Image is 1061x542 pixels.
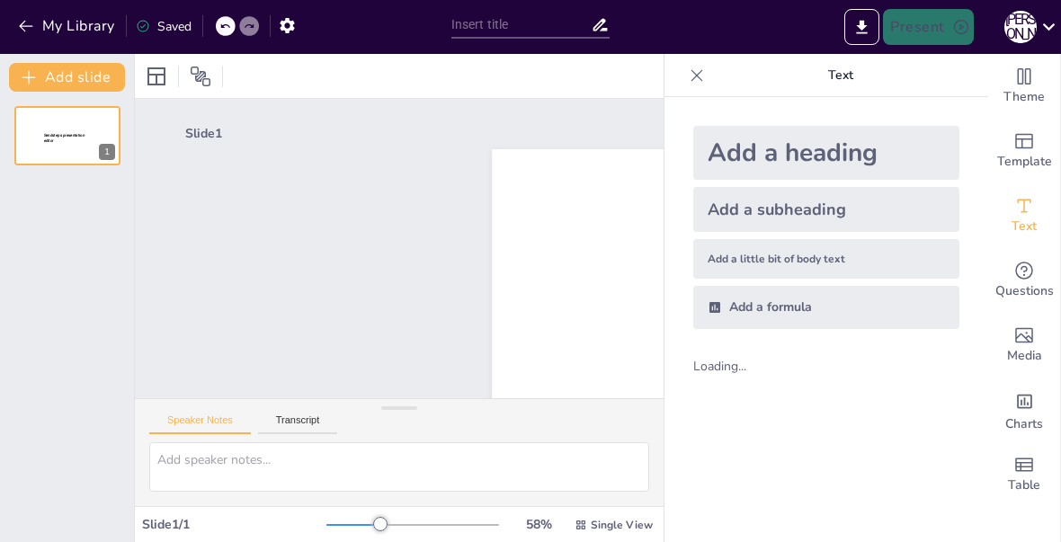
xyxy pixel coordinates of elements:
[149,414,251,434] button: Speaker Notes
[988,183,1060,248] div: Add text boxes
[517,516,560,533] div: 58 %
[988,313,1060,378] div: Add images, graphics, shapes or video
[988,378,1060,442] div: Add charts and graphs
[1004,9,1037,45] button: Ю [PERSON_NAME]
[190,66,211,87] span: Position
[1005,414,1043,434] span: Charts
[451,12,592,38] input: Insert title
[44,133,85,143] span: Sendsteps presentation editor
[591,518,653,532] span: Single View
[14,106,120,165] div: 1
[693,239,959,279] div: Add a little bit of body text
[844,9,879,45] button: Export to PowerPoint
[693,126,959,180] div: Add a heading
[1008,475,1040,495] span: Table
[142,516,326,533] div: Slide 1 / 1
[988,54,1060,119] div: Change the overall theme
[258,414,338,434] button: Transcript
[711,54,970,97] p: Text
[1012,217,1037,236] span: Text
[9,63,125,92] button: Add slide
[883,9,973,45] button: Present
[142,62,171,91] div: Layout
[99,144,115,160] div: 1
[988,119,1060,183] div: Add ready made slides
[1007,346,1042,366] span: Media
[988,442,1060,507] div: Add a table
[997,152,1052,172] span: Template
[13,12,122,40] button: My Library
[693,358,777,375] div: Loading...
[1003,87,1045,107] span: Theme
[693,187,959,232] div: Add a subheading
[185,125,995,142] div: Slide 1
[136,18,192,35] div: Saved
[988,248,1060,313] div: Get real-time input from your audience
[995,281,1054,301] span: Questions
[693,286,959,329] div: Add a formula
[1004,11,1037,43] div: Ю [PERSON_NAME]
